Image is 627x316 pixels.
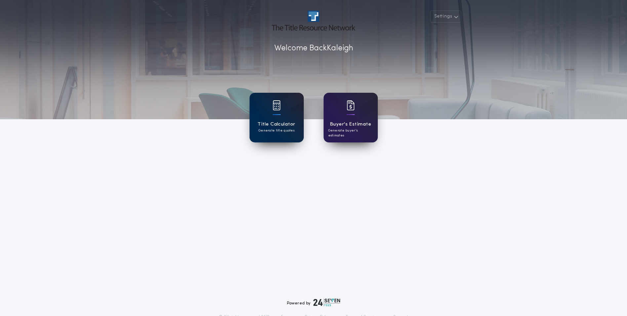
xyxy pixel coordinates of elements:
[347,100,355,110] img: card icon
[274,42,353,54] p: Welcome Back Kaleigh
[272,11,355,30] img: account-logo
[330,121,371,128] h1: Buyer's Estimate
[258,128,294,133] p: Generate title quotes
[328,128,373,138] p: Generate buyer's estimates
[324,93,378,142] a: card iconBuyer's EstimateGenerate buyer's estimates
[273,100,281,110] img: card icon
[287,298,340,306] div: Powered by
[250,93,304,142] a: card iconTitle CalculatorGenerate title quotes
[257,121,295,128] h1: Title Calculator
[430,11,461,23] button: Settings
[313,298,340,306] img: logo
